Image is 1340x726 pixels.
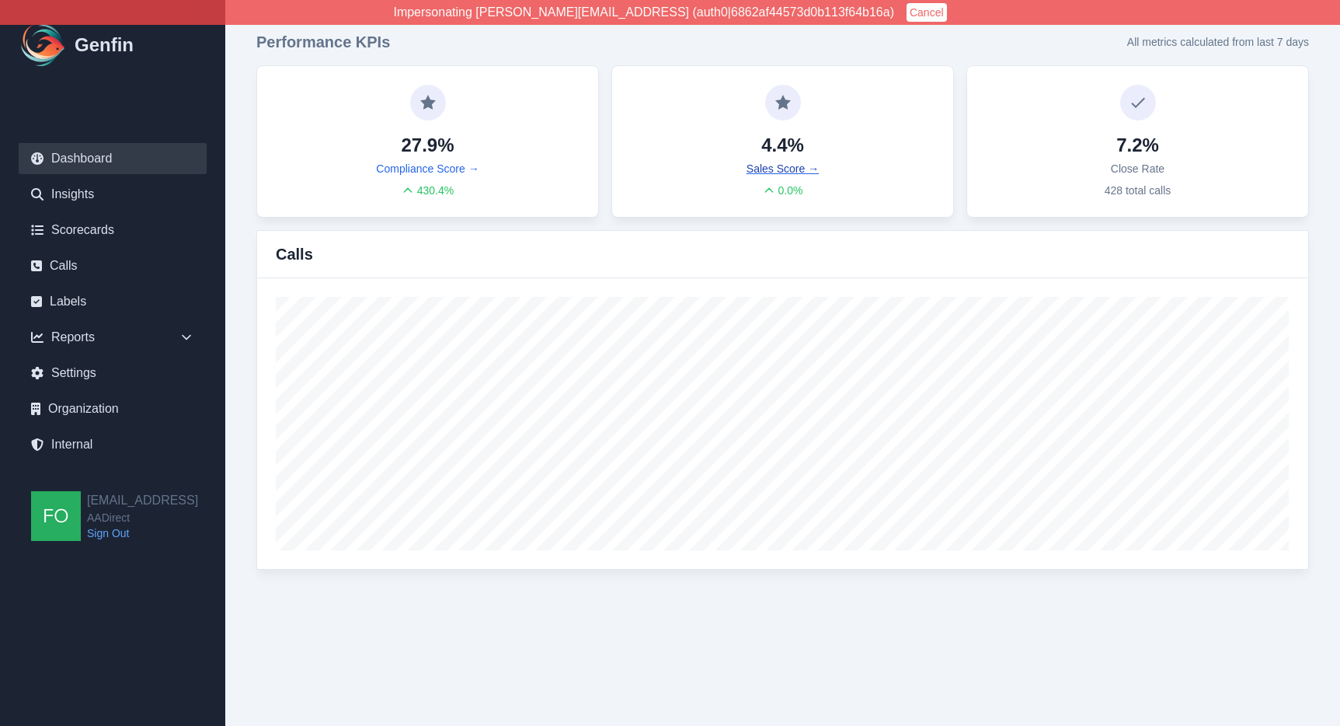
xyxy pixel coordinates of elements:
[87,525,198,541] a: Sign Out
[19,429,207,460] a: Internal
[763,183,803,198] div: 0.0 %
[19,250,207,281] a: Calls
[75,33,134,58] h1: Genfin
[907,3,947,22] button: Cancel
[401,133,454,158] h4: 27.9%
[19,215,207,246] a: Scorecards
[19,393,207,424] a: Organization
[19,358,207,389] a: Settings
[1105,183,1171,198] p: 428 total calls
[376,161,479,176] a: Compliance Score →
[761,133,804,158] h4: 4.4%
[276,243,313,265] h3: Calls
[256,31,390,53] h3: Performance KPIs
[402,183,454,198] div: 430.4 %
[31,491,81,541] img: founders@genfin.ai
[19,20,68,70] img: Logo
[19,143,207,174] a: Dashboard
[747,161,819,176] a: Sales Score →
[87,510,198,525] span: AADirect
[87,491,198,510] h2: [EMAIL_ADDRESS]
[1111,161,1164,176] p: Close Rate
[1127,34,1309,50] p: All metrics calculated from last 7 days
[19,286,207,317] a: Labels
[1116,133,1159,158] h4: 7.2%
[19,322,207,353] div: Reports
[19,179,207,210] a: Insights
